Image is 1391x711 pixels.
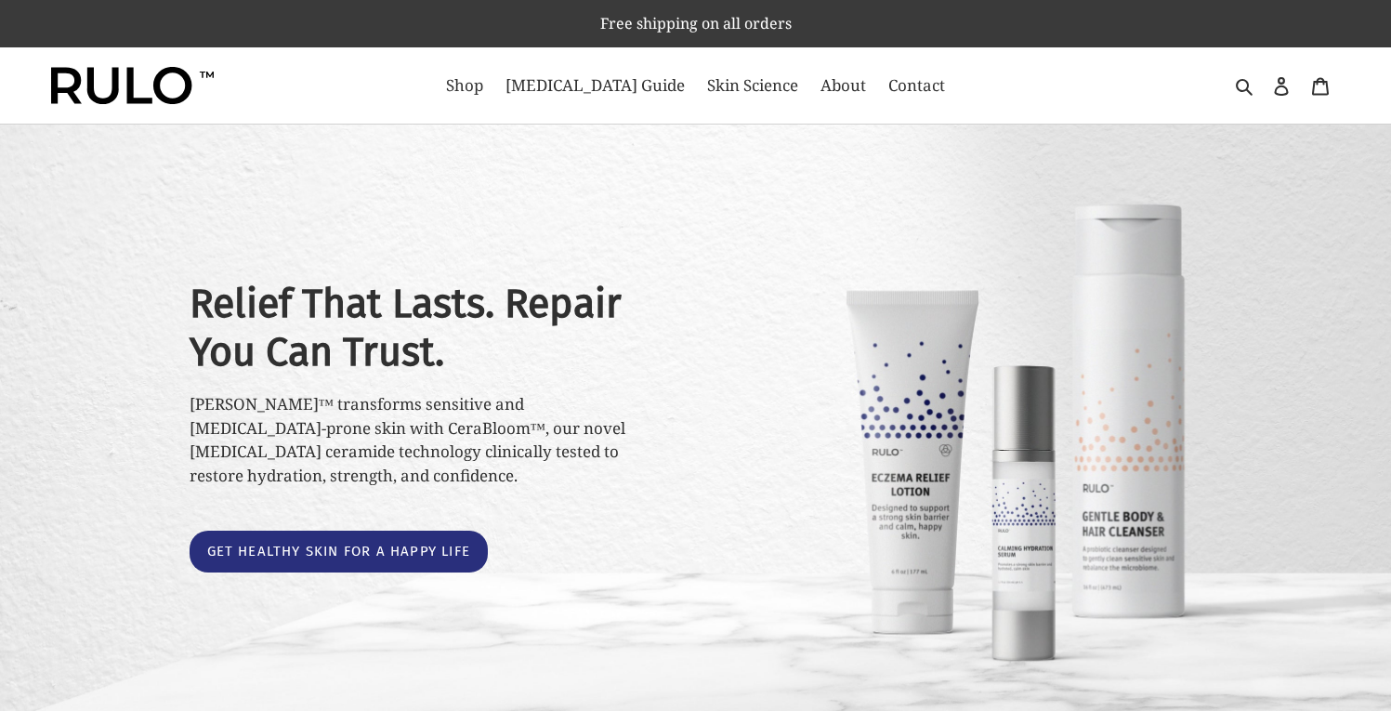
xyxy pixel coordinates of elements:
[505,74,685,97] span: [MEDICAL_DATA] Guide
[707,74,798,97] span: Skin Science
[190,531,489,573] a: Get healthy skin for a happy life: Catalog
[51,67,214,104] img: Rulo™ Skin
[820,74,866,97] span: About
[888,74,945,97] span: Contact
[698,71,807,100] a: Skin Science
[190,392,663,487] p: [PERSON_NAME]™ transforms sensitive and [MEDICAL_DATA]-prone skin with CeraBloom™, our novel [MED...
[811,71,875,100] a: About
[437,71,492,100] a: Shop
[496,71,694,100] a: [MEDICAL_DATA] Guide
[2,2,1389,45] p: Free shipping on all orders
[446,74,483,97] span: Shop
[190,280,663,375] h2: Relief That Lasts. Repair You Can Trust.
[879,71,954,100] a: Contact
